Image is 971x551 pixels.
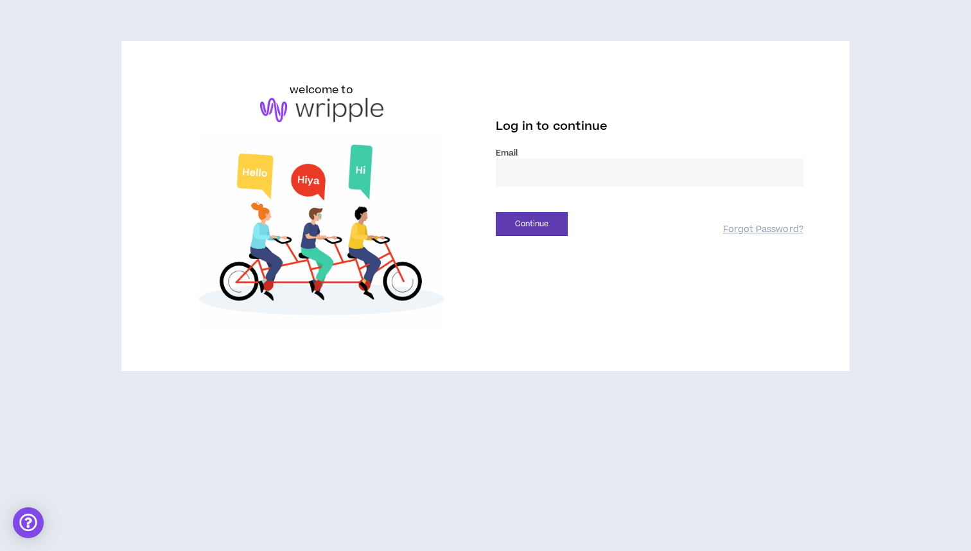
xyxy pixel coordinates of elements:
[496,118,608,134] span: Log in to continue
[260,98,383,122] img: logo-brand.png
[496,212,568,236] button: Continue
[168,135,475,330] img: Welcome to Wripple
[723,224,803,236] a: Forgot Password?
[496,147,803,159] label: Email
[13,507,44,538] div: Open Intercom Messenger
[290,82,353,98] h6: welcome to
